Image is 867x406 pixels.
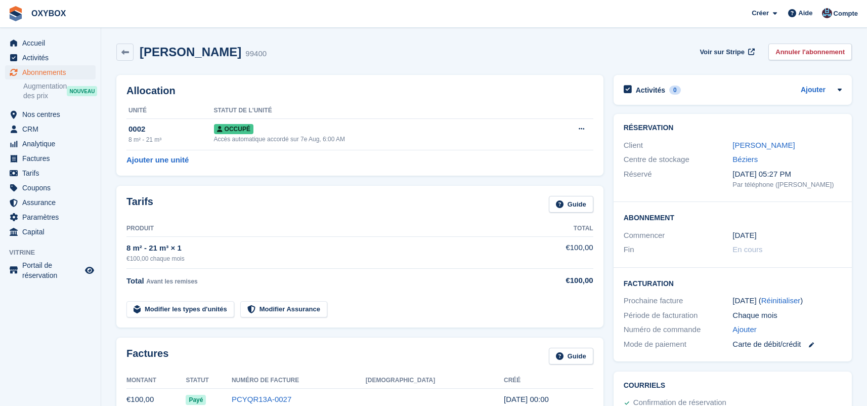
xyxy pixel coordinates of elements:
div: 8 m² - 21 m³ [128,135,214,144]
span: Aide [798,8,812,18]
div: 0002 [128,124,214,135]
div: Commencer [624,230,733,241]
span: Voir sur Stripe [700,47,745,57]
h2: Activités [636,86,665,95]
a: menu [5,36,96,50]
span: Factures [22,151,83,166]
span: Occupé [214,124,253,134]
a: Ajouter [732,324,757,336]
h2: [PERSON_NAME] [140,45,241,59]
a: Annuler l'abonnement [768,44,852,60]
div: Client [624,140,733,151]
h2: Abonnement [624,212,842,222]
span: Analytique [22,137,83,151]
span: Activités [22,51,83,65]
div: €100,00 [537,275,593,287]
span: Portail de réservation [22,260,83,280]
a: menu [5,260,96,280]
span: Nos centres [22,107,83,121]
div: 99400 [245,48,267,60]
th: Produit [126,221,537,237]
a: menu [5,51,96,65]
a: [PERSON_NAME] [732,141,795,149]
span: Avant les remises [146,278,198,285]
a: Guide [549,348,593,364]
a: menu [5,195,96,210]
a: menu [5,210,96,224]
a: Modifier les types d'unités [126,301,234,318]
h2: Réservation [624,124,842,132]
span: Coupons [22,181,83,195]
a: Modifier Assurance [240,301,327,318]
span: Payé [186,395,206,405]
h2: Factures [126,348,168,364]
span: Capital [22,225,83,239]
div: 8 m² - 21 m³ × 1 [126,242,537,254]
span: En cours [732,245,762,254]
div: 0 [669,86,681,95]
a: menu [5,65,96,79]
a: menu [5,181,96,195]
a: menu [5,151,96,166]
th: Créé [504,373,593,389]
a: menu [5,122,96,136]
span: Accueil [22,36,83,50]
h2: Facturation [624,278,842,288]
a: Ajouter [801,85,826,96]
a: OXYBOX [27,5,70,22]
span: Assurance [22,195,83,210]
a: menu [5,166,96,180]
span: Tarifs [22,166,83,180]
div: Fin [624,244,733,256]
div: Chaque mois [732,310,842,321]
time: 2025-10-06 22:00:37 UTC [504,395,549,403]
a: PCYQR13A-0027 [232,395,291,403]
span: Vitrine [9,248,101,258]
span: CRM [22,122,83,136]
a: menu [5,107,96,121]
span: Compte [834,9,858,19]
div: Centre de stockage [624,154,733,166]
a: Boutique d'aperçu [83,264,96,276]
time: 2025-08-06 22:00:00 UTC [732,230,756,241]
th: Total [537,221,593,237]
a: Ajouter une unité [126,154,189,166]
a: Réinitialiser [761,296,801,305]
span: Augmentation des prix [23,82,67,101]
div: Mode de paiement [624,339,733,350]
span: Créer [752,8,769,18]
div: [DATE] 05:27 PM [732,169,842,180]
a: menu [5,225,96,239]
th: Numéro de facture [232,373,366,389]
div: [DATE] ( ) [732,295,842,307]
img: Oriana Devaux [822,8,832,18]
a: Guide [549,196,593,213]
th: Montant [126,373,186,389]
div: Accès automatique accordé sur 7e Aug, 6:00 AM [214,135,541,144]
h2: Tarifs [126,196,153,213]
td: €100,00 [537,236,593,268]
span: Paramètres [22,210,83,224]
a: Voir sur Stripe [696,44,756,60]
span: Abonnements [22,65,83,79]
a: menu [5,137,96,151]
div: Période de facturation [624,310,733,321]
span: Total [126,276,144,285]
a: Béziers [732,155,758,164]
th: Statut [186,373,231,389]
a: Augmentation des prix NOUVEAU [23,81,96,101]
th: [DEMOGRAPHIC_DATA] [366,373,504,389]
div: Par téléphone ([PERSON_NAME]) [732,180,842,190]
div: Prochaine facture [624,295,733,307]
div: Carte de débit/crédit [732,339,842,350]
th: Unité [126,103,214,119]
th: Statut de l'unité [214,103,541,119]
div: Réservé [624,169,733,190]
h2: Courriels [624,382,842,390]
div: Numéro de commande [624,324,733,336]
h2: Allocation [126,85,593,97]
div: NOUVEAU [67,86,97,96]
div: €100,00 chaque mois [126,254,537,263]
img: stora-icon-8386f47178a22dfd0bd8f6a31ec36ba5ce8667c1dd55bd0f319d3a0aa187defe.svg [8,6,23,21]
